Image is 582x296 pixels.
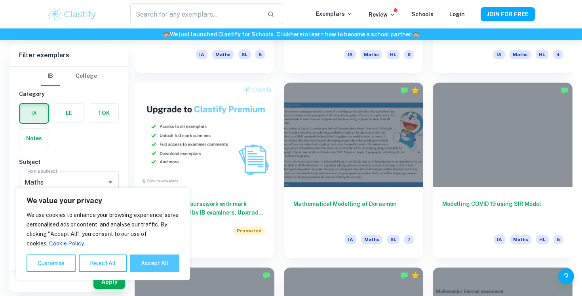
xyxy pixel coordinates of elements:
[553,50,563,59] span: 4
[19,90,119,98] h6: Category
[93,275,125,289] button: Apply
[361,50,382,59] span: Maths
[2,30,580,39] h6: We just launched Clastify for Schools. Click to learn how to become a school partner.
[130,255,179,272] button: Accept All
[404,235,414,244] span: 7
[493,50,505,59] span: IA
[144,200,265,217] h6: Fast track your coursework with mark schemes created by IB examiners. Upgrade now
[510,235,531,244] span: Maths
[400,271,408,279] img: Marked
[558,268,574,284] button: Help and Feedback
[481,7,535,21] button: JOIN FOR FREE
[47,6,97,22] img: Clastify logo
[413,31,419,38] span: 🏫
[255,50,265,59] span: 5
[433,83,572,258] a: Modelling COVID 19 using SIR ModelIAMathsHL5
[387,235,399,244] span: SL
[19,158,119,166] h6: Subject
[54,104,84,123] button: EE
[234,226,265,235] span: Promoted
[27,210,179,248] p: We use cookies to enhance your browsing experience, serve personalised ads or content, and analys...
[27,255,76,272] button: Customise
[561,87,569,94] img: Marked
[442,200,563,226] h6: Modelling COVID 19 using SIR Model
[344,50,356,59] span: IA
[510,50,531,59] span: Maths
[41,67,97,86] div: Filter type choice
[262,271,270,279] img: Marked
[284,83,424,258] a: Mathematical Modelling of DoraemonIAMathsSL7
[238,50,251,59] span: SL
[89,104,118,123] button: TOK
[25,168,57,174] label: Type a subject
[411,87,419,94] div: Premium
[196,50,207,59] span: IA
[411,271,419,279] div: Premium
[400,87,408,94] img: Marked
[361,235,382,244] span: Maths
[290,31,302,38] a: here
[369,10,396,19] p: Review
[135,83,274,187] img: Thumbnail
[10,44,128,66] h6: Filter exemplars
[20,104,48,123] button: IA
[494,235,505,244] span: IA
[16,188,190,280] div: We value your privacy
[41,67,60,86] button: IB
[27,196,179,206] p: We value your privacy
[79,255,127,272] button: Reject All
[536,50,548,59] span: HL
[404,50,414,59] span: 6
[345,235,356,244] span: IA
[411,11,434,17] a: Schools
[19,129,49,148] button: Notes
[163,31,170,38] span: 🏫
[316,9,353,18] p: Exemplars
[553,235,563,244] span: 5
[212,50,234,59] span: Maths
[536,235,549,244] span: HL
[130,3,261,25] input: Search for any exemplars...
[76,67,97,86] button: College
[293,200,414,226] h6: Mathematical Modelling of Doraemon
[449,11,465,17] a: Login
[49,240,84,247] a: Cookie Policy
[387,50,399,59] span: HL
[105,177,116,188] button: Open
